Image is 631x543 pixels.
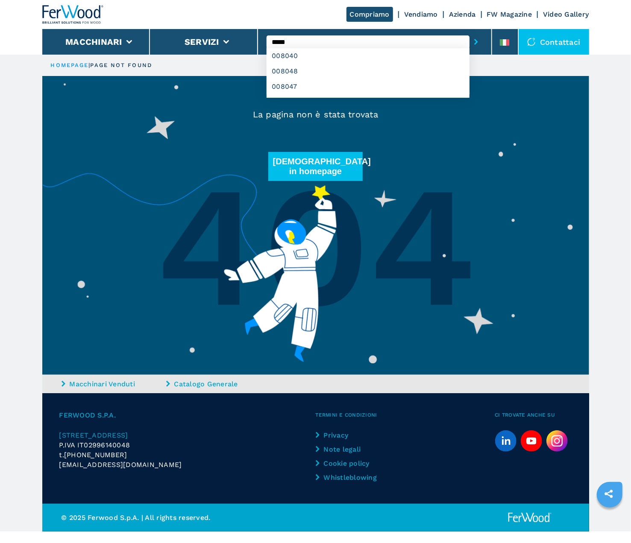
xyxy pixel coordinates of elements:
[267,79,470,94] div: 008047
[88,62,90,68] span: |
[267,48,470,64] div: 008040
[59,431,128,439] span: [STREET_ADDRESS]
[59,430,316,440] a: [STREET_ADDRESS]
[404,10,438,18] a: Vendiamo
[519,29,589,55] div: Contattaci
[507,512,553,523] img: Ferwood
[316,430,387,440] a: Privacy
[495,410,572,420] span: Ci trovate anche su
[62,379,164,389] a: Macchinari Venduti
[91,61,152,69] p: page not found
[166,379,269,389] a: Catalogo Generale
[316,458,387,468] a: Cookie policy
[449,10,476,18] a: Azienda
[487,10,532,18] a: FW Magazine
[595,505,625,537] iframe: Chat
[346,7,393,22] a: Compriamo
[598,483,619,505] a: sharethis
[59,460,182,470] span: [EMAIL_ADDRESS][DOMAIN_NAME]
[59,441,130,449] span: P.IVA IT02996140048
[268,152,363,181] button: [DEMOGRAPHIC_DATA] in homepage
[59,450,316,460] div: t.
[316,444,387,454] a: Note legali
[267,64,470,79] div: 008048
[543,10,589,18] a: Video Gallery
[521,430,542,452] a: youtube
[42,76,589,375] img: La pagina non è stata trovata
[42,5,104,24] img: Ferwood
[495,430,517,452] a: linkedin
[527,38,536,46] img: Contattaci
[546,430,568,452] img: Instagram
[51,62,89,68] a: HOMEPAGE
[470,32,483,52] button: submit-button
[59,410,316,420] span: FERWOOD S.P.A.
[316,410,495,420] span: Termini e condizioni
[185,37,219,47] button: Servizi
[62,513,316,523] p: © 2025 Ferwood S.p.A. | All rights reserved.
[64,450,127,460] span: [PHONE_NUMBER]
[316,473,387,482] a: Whistleblowing
[42,108,589,120] p: La pagina non è stata trovata
[65,37,122,47] button: Macchinari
